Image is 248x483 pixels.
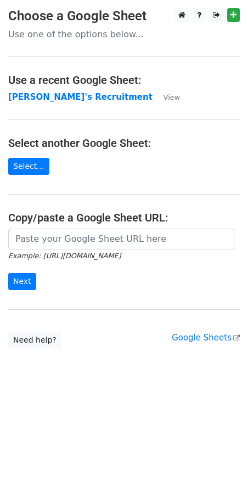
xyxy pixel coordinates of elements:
h4: Copy/paste a Google Sheet URL: [8,211,240,224]
a: Need help? [8,332,61,349]
input: Paste your Google Sheet URL here [8,229,234,249]
small: Example: [URL][DOMAIN_NAME] [8,252,121,260]
p: Use one of the options below... [8,29,240,40]
input: Next [8,273,36,290]
h3: Choose a Google Sheet [8,8,240,24]
a: Google Sheets [172,333,240,343]
small: View [164,93,180,101]
a: Select... [8,158,49,175]
a: [PERSON_NAME]'s Recruitment [8,92,153,102]
h4: Use a recent Google Sheet: [8,73,240,87]
a: View [153,92,180,102]
h4: Select another Google Sheet: [8,137,240,150]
